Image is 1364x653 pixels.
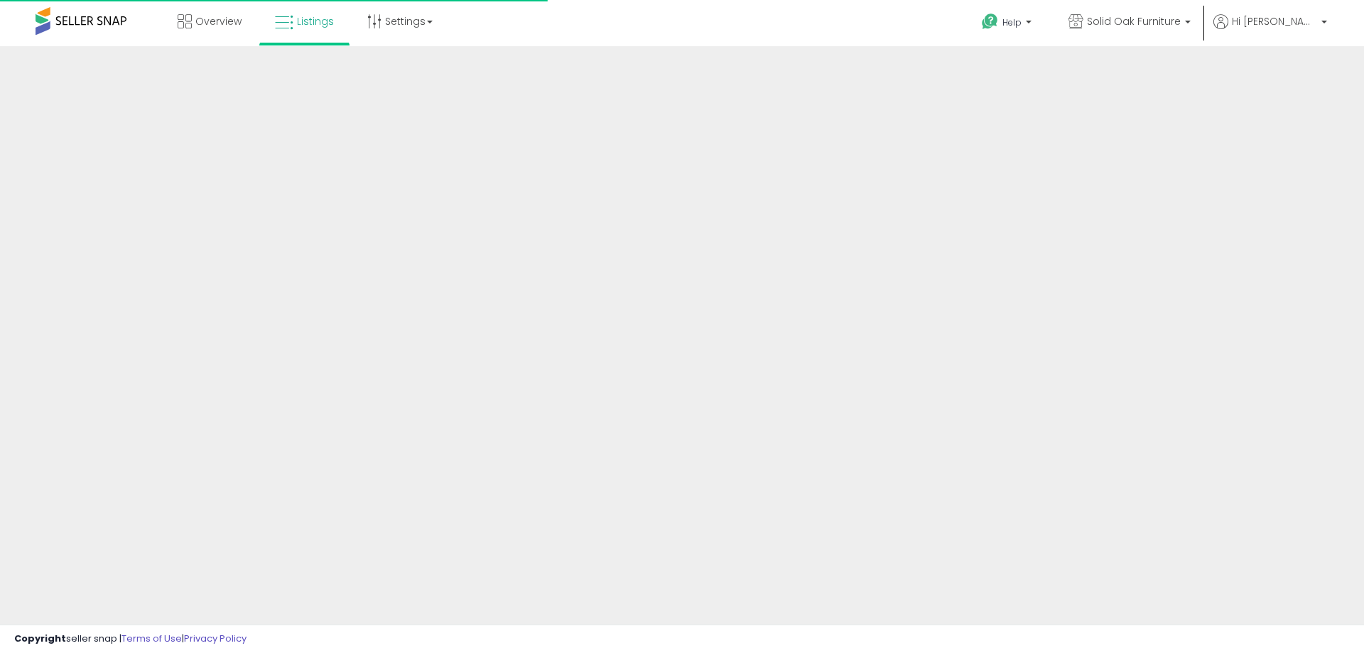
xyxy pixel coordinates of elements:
[184,632,247,645] a: Privacy Policy
[981,13,999,31] i: Get Help
[14,632,66,645] strong: Copyright
[970,2,1046,46] a: Help
[1213,14,1327,46] a: Hi [PERSON_NAME]
[297,14,334,28] span: Listings
[1232,14,1317,28] span: Hi [PERSON_NAME]
[121,632,182,645] a: Terms of Use
[195,14,242,28] span: Overview
[14,632,247,646] div: seller snap | |
[1087,14,1181,28] span: Solid Oak Furniture
[1002,16,1022,28] span: Help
